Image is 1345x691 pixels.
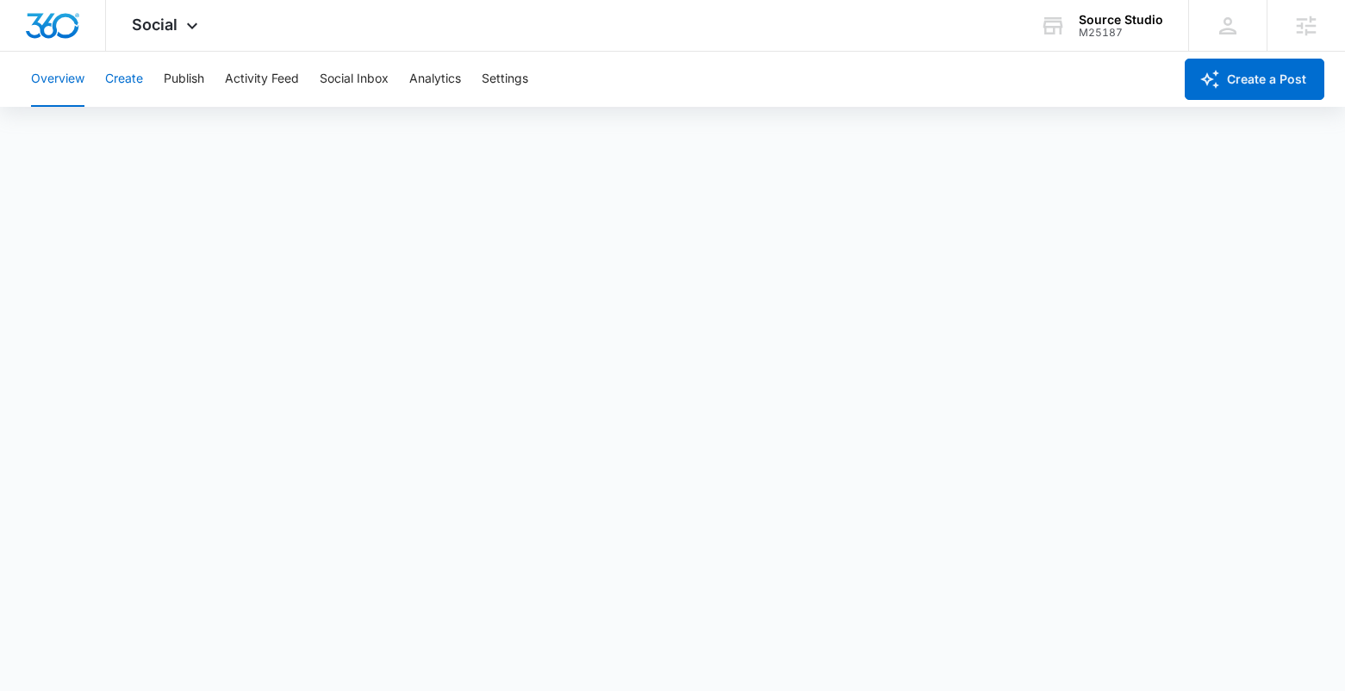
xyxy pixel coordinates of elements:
button: Analytics [409,52,461,107]
button: Create a Post [1185,59,1324,100]
div: account id [1079,27,1163,39]
button: Social Inbox [320,52,389,107]
span: Social [132,16,177,34]
button: Overview [31,52,84,107]
button: Settings [482,52,528,107]
div: account name [1079,13,1163,27]
button: Activity Feed [225,52,299,107]
button: Create [105,52,143,107]
button: Publish [164,52,204,107]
